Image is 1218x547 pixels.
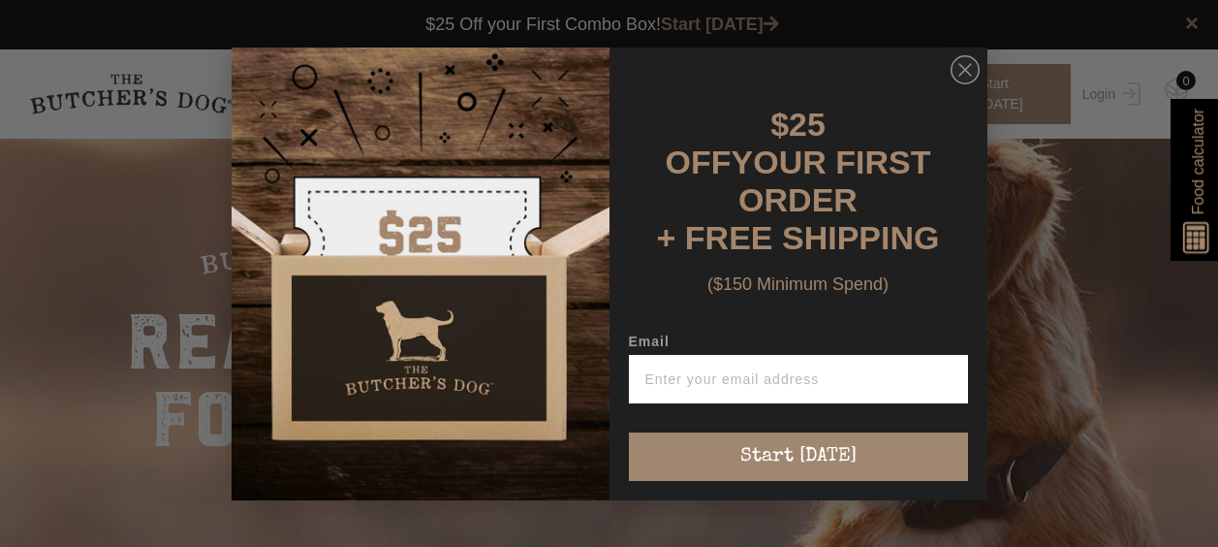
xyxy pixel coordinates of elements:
label: Email [629,334,968,355]
button: Close dialog [951,55,980,84]
span: $25 OFF [666,106,826,180]
span: Food calculator [1186,109,1209,214]
span: ($150 Minimum Spend) [707,274,889,294]
img: d0d537dc-5429-4832-8318-9955428ea0a1.jpeg [232,48,609,500]
button: Start [DATE] [629,433,968,481]
span: YOUR FIRST ORDER + FREE SHIPPING [657,144,940,256]
input: Enter your email address [629,355,968,403]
